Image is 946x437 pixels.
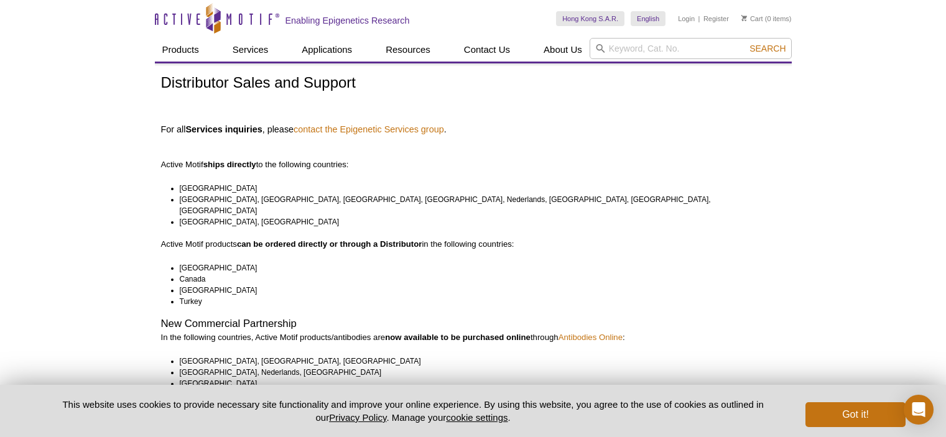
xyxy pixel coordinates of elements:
[378,38,438,62] a: Resources
[294,38,359,62] a: Applications
[180,262,774,274] li: [GEOGRAPHIC_DATA]
[698,11,700,26] li: |
[180,274,774,285] li: Canada
[556,11,624,26] a: Hong Kong S.A.R.
[746,43,789,54] button: Search
[559,333,623,342] a: Antibodies Online
[180,285,774,296] li: [GEOGRAPHIC_DATA]
[749,44,786,53] span: Search
[203,160,256,169] strong: ships directly
[180,194,774,216] li: [GEOGRAPHIC_DATA], [GEOGRAPHIC_DATA], [GEOGRAPHIC_DATA], [GEOGRAPHIC_DATA], Nederlands, [GEOGRAPH...
[180,183,774,194] li: [GEOGRAPHIC_DATA]
[741,15,747,21] img: Your Cart
[161,124,786,135] h4: For all , please .
[590,38,792,59] input: Keyword, Cat. No.
[703,14,729,23] a: Register
[446,412,508,423] button: cookie settings
[385,333,531,342] strong: now available to be purchased online
[155,38,206,62] a: Products
[161,332,786,343] p: In the following countries, Active Motif products/antibodies are through :
[805,402,905,427] button: Got it!
[161,239,786,250] p: Active Motif products in the following countries:
[285,15,410,26] h2: Enabling Epigenetics Research
[185,124,262,134] strong: Services inquiries
[741,14,763,23] a: Cart
[180,378,774,389] li: [GEOGRAPHIC_DATA]
[904,395,934,425] div: Open Intercom Messenger
[237,239,422,249] strong: can be ordered directly or through a Distributor
[225,38,276,62] a: Services
[161,318,786,329] h2: New Commercial Partnership
[678,14,695,23] a: Login
[631,11,665,26] a: English
[180,356,774,367] li: [GEOGRAPHIC_DATA], [GEOGRAPHIC_DATA], [GEOGRAPHIC_DATA]
[161,137,786,170] p: Active Motif to the following countries:
[329,412,386,423] a: Privacy Policy
[294,124,444,135] a: contact the Epigenetic Services group
[457,38,517,62] a: Contact Us
[180,296,774,307] li: Turkey
[41,398,786,424] p: This website uses cookies to provide necessary site functionality and improve your online experie...
[180,216,774,228] li: [GEOGRAPHIC_DATA], [GEOGRAPHIC_DATA]
[161,75,786,93] h1: Distributor Sales and Support
[180,367,774,378] li: [GEOGRAPHIC_DATA], Nederlands, [GEOGRAPHIC_DATA]
[741,11,792,26] li: (0 items)
[536,38,590,62] a: About Us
